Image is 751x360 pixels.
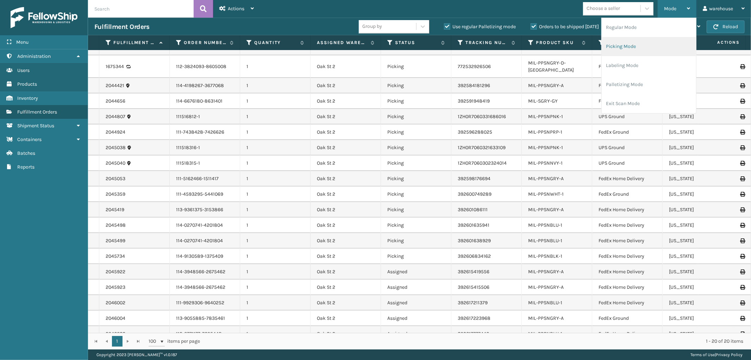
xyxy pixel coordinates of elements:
td: FedEx Home Delivery [592,280,663,295]
a: MIL-PPSNGRY-A [528,315,564,321]
td: [US_STATE] [663,295,733,311]
td: Oak St 2 [311,311,381,326]
a: 392596288025 [458,129,492,135]
td: 111-9929306-9640252 [170,295,240,311]
a: 2045923 [106,284,125,291]
div: Group by [362,23,382,30]
td: UPS Ground [592,109,663,124]
td: 1 [240,171,311,187]
td: Picking [381,249,451,264]
a: 392606834162 [458,253,491,259]
td: Oak St 2 [311,155,381,171]
a: 392600749289 [458,191,492,197]
li: Exit Scan Mode [602,94,696,113]
td: FedEx Home Delivery [592,78,663,93]
span: Mode [664,6,676,12]
span: Administration [17,53,51,59]
a: 1ZH0R7060321633109 [458,145,506,151]
span: Fulfillment Orders [17,109,57,115]
td: Picking [381,55,451,78]
a: MIL-PPSNBLK-1 [528,253,562,259]
td: 1 [240,124,311,140]
td: Picking [381,140,451,155]
a: 2044421 [106,82,124,89]
td: UPS Ground [592,140,663,155]
i: Print Label [740,269,744,274]
li: Palletizing Mode [602,75,696,94]
td: 1 [240,280,311,295]
i: Print Label [740,316,744,321]
li: Regular Mode [602,18,696,37]
td: [US_STATE] [663,218,733,233]
td: [US_STATE] [663,93,733,109]
a: 2044807 [106,113,125,120]
td: [US_STATE] [663,109,733,124]
a: 2045053 [106,175,125,182]
td: [US_STATE] [663,311,733,326]
a: 2046002 [106,299,125,306]
td: Oak St 2 [311,171,381,187]
img: logo [11,7,77,28]
i: Print Label [740,176,744,181]
a: 392615419556 [458,269,489,275]
td: Oak St 2 [311,55,381,78]
td: 114-9130589-1375409 [170,249,240,264]
td: Oak St 2 [311,202,381,218]
span: Reports [17,164,35,170]
a: 392617223968 [458,315,490,321]
label: Use regular Palletizing mode [444,24,516,30]
td: 114-3948566-2675462 [170,280,240,295]
td: 113-9361375-3153866 [170,202,240,218]
td: 114-0270741-4201804 [170,218,240,233]
td: 111516812-1 [170,109,240,124]
a: 2045922 [106,268,125,275]
td: UPS Ground [592,155,663,171]
td: Oak St 2 [311,124,381,140]
a: MIL-PPSNBLU-1 [528,222,562,228]
div: | [690,349,743,360]
a: 1ZH0R7060331686016 [458,114,506,120]
button: Reload [707,20,745,33]
td: Picking [381,93,451,109]
td: 112-0771177-7695448 [170,326,240,342]
td: 1 [240,326,311,342]
td: 1 [240,249,311,264]
span: Products [17,81,37,87]
td: 1 [240,109,311,124]
td: Assigned [381,280,451,295]
a: MIL-PPSNGRY-A [528,207,564,213]
a: 392601635941 [458,222,489,228]
td: FedEx Ground [592,124,663,140]
a: 2045498 [106,222,126,229]
a: MIL-PPSNBLU-1 [528,238,562,244]
td: [US_STATE] [663,171,733,187]
td: 1 [240,140,311,155]
a: MIL-PPSNPNK-1 [528,145,563,151]
td: [US_STATE] [663,249,733,264]
a: 2046004 [106,315,125,322]
td: Oak St 2 [311,233,381,249]
a: MIL-PPSNBLU-1 [528,331,562,337]
td: FedEx Ground [592,187,663,202]
td: FedEx Home Delivery [592,202,663,218]
a: MIL-PPSNPNK-1 [528,114,563,120]
td: FedEx Home Delivery [592,233,663,249]
div: 1 - 20 of 20 items [210,338,743,345]
td: 1 [240,78,311,93]
a: Terms of Use [690,352,715,357]
label: Product SKU [536,39,578,46]
a: 1 [112,336,123,347]
td: FedEx Home Delivery [592,295,663,311]
td: Picking [381,233,451,249]
i: Print Label [740,145,744,150]
td: 1 [240,295,311,311]
td: Oak St 2 [311,109,381,124]
td: 114-0270741-4201804 [170,233,240,249]
td: Assigned [381,264,451,280]
span: Containers [17,136,42,142]
td: Picking [381,187,451,202]
td: [US_STATE] [663,55,733,78]
a: 2046033 [106,330,125,337]
td: Picking [381,124,451,140]
a: 1675344 [106,63,124,70]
